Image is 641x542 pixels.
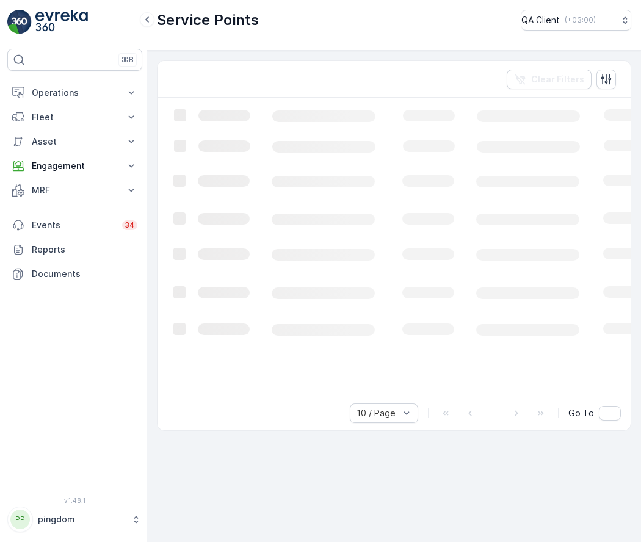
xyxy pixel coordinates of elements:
a: Reports [7,237,142,262]
button: Asset [7,129,142,154]
p: Operations [32,87,118,99]
a: Events34 [7,213,142,237]
p: Events [32,219,115,231]
button: Fleet [7,105,142,129]
a: Documents [7,262,142,286]
img: logo [7,10,32,34]
p: ( +03:00 ) [565,15,596,25]
p: Service Points [157,10,259,30]
p: Fleet [32,111,118,123]
button: MRF [7,178,142,203]
p: Engagement [32,160,118,172]
p: ⌘B [121,55,134,65]
span: Go To [568,407,594,419]
button: PPpingdom [7,507,142,532]
button: Clear Filters [507,70,592,89]
button: Engagement [7,154,142,178]
p: 34 [125,220,135,230]
p: Asset [32,135,118,148]
p: QA Client [521,14,560,26]
p: Clear Filters [531,73,584,85]
img: logo_light-DOdMpM7g.png [35,10,88,34]
p: MRF [32,184,118,197]
button: QA Client(+03:00) [521,10,631,31]
p: Documents [32,268,137,280]
p: Reports [32,244,137,256]
span: v 1.48.1 [7,497,142,504]
p: pingdom [38,513,125,526]
button: Operations [7,81,142,105]
div: PP [10,510,30,529]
